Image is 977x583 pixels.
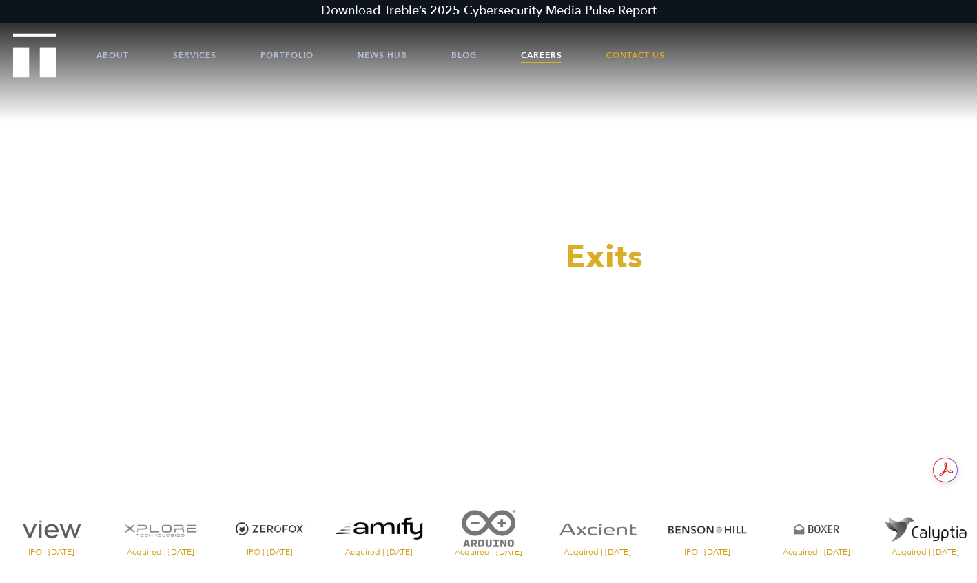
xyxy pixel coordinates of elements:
[328,507,431,556] a: Visit the website
[328,548,431,556] span: Acquired | [DATE]
[546,507,649,556] a: Visit the Axcient website
[874,548,977,556] span: Acquired | [DATE]
[438,507,540,556] a: Visit the website
[173,34,216,76] a: Services
[765,507,867,551] img: Boxer logo
[656,507,759,556] a: Visit the Benson Hill website
[656,507,759,551] img: Benson Hill logo
[218,507,321,556] a: Visit the ZeroFox website
[566,236,644,279] span: Exits
[451,34,477,76] a: Blog
[765,507,867,556] a: Visit the Boxer website
[110,548,212,556] span: Acquired | [DATE]
[110,507,212,556] a: Visit the XPlore website
[358,34,407,76] a: News Hub
[656,548,759,556] span: IPO | [DATE]
[546,548,649,556] span: Acquired | [DATE]
[438,548,540,556] span: Acquired | [DATE]
[521,34,562,76] a: Careers
[765,548,867,556] span: Acquired | [DATE]
[218,548,321,556] span: IPO | [DATE]
[110,507,212,551] img: XPlore logo
[96,34,129,76] a: About
[218,507,321,551] img: ZeroFox logo
[606,34,665,76] a: Contact Us
[13,33,56,77] img: Treble logo
[874,507,977,556] a: Visit the website
[260,34,313,76] a: Portfolio
[546,507,649,551] img: Axcient logo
